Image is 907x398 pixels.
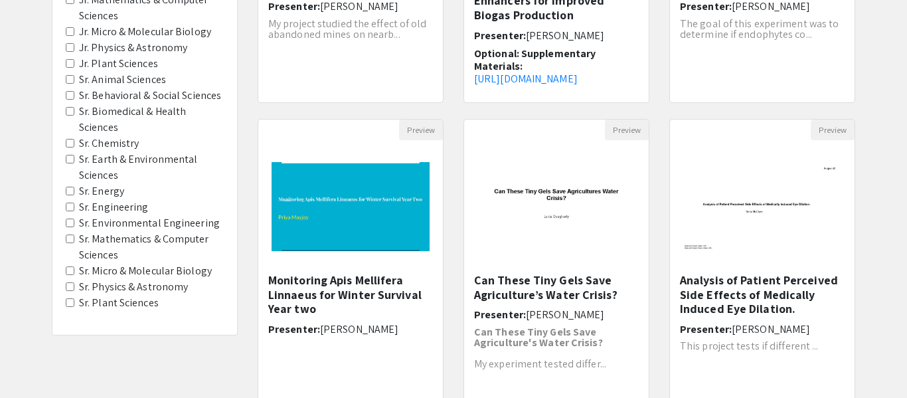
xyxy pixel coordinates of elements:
label: Sr. Mathematics & Computer Sciences [79,231,224,263]
span: [PERSON_NAME] [320,322,398,336]
label: Sr. Earth & Environmental Sciences [79,151,224,183]
label: Sr. Biomedical & Health Sciences [79,104,224,136]
span: [PERSON_NAME] [526,29,604,43]
h6: Presenter: [474,308,639,321]
span: My project studied the effect of old abandoned mines on nearb... [268,17,427,41]
h5: Monitoring Apis Mellifera Linnaeus for Winter Survival Year two [268,273,433,316]
h5: Analysis of Patient Perceived Side Effects of Medically Induced Eye Dilation. [680,273,845,316]
p: My experiment tested differ... [474,359,639,369]
label: Sr. Animal Sciences [79,72,166,88]
h6: Presenter: [474,29,639,42]
span: Optional: Supplementary Materials: [474,47,596,73]
label: Sr. Engineering [79,199,149,215]
iframe: Chat [10,338,56,388]
span: The goal of this experiment was to determine if endophytes co... [680,17,839,41]
img: <p class="ql-align-center"><strong style="background-color: transparent; color: rgb(0, 0, 0);">An... [670,149,855,264]
label: Sr. Behavioral & Social Sciences [79,88,221,104]
label: Sr. Plant Sciences [79,295,159,311]
label: Jr. Micro & Molecular Biology [79,24,211,40]
label: Sr. Chemistry [79,136,139,151]
button: Preview [399,120,443,140]
button: Preview [811,120,855,140]
h5: Can These Tiny Gels Save Agriculture’s Water Crisis? [474,273,639,302]
span: [PERSON_NAME] [732,322,810,336]
label: Sr. Physics & Astronomy [79,279,188,295]
label: Jr. Physics & Astronomy [79,40,187,56]
h6: Presenter: [268,323,433,336]
p: This project tests if different ... [680,341,845,351]
label: Jr. Plant Sciences [79,56,158,72]
span: [PERSON_NAME] [526,308,604,322]
label: Sr. Micro & Molecular Biology [79,263,212,279]
label: Sr. Energy [79,183,124,199]
strong: Can These Tiny Gels Save Agriculture's Water Crisis? [474,325,603,349]
label: Sr. Environmental Engineering [79,215,220,231]
a: [URL][DOMAIN_NAME] [474,72,578,86]
img: <p><span style="background-color: transparent; color: rgb(0, 0, 0);">Monitoring Apis Mellifera Li... [258,149,443,264]
button: Preview [605,120,649,140]
img: <p>Can These Tiny Gels Save Agriculture’s Water Crisis?</p> [474,140,638,273]
h6: Presenter: [680,323,845,336]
